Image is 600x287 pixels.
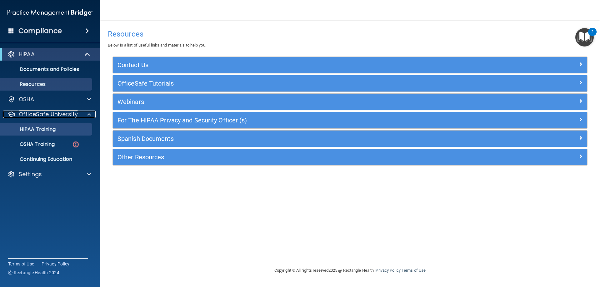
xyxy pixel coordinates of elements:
a: OfficeSafe University [7,111,91,118]
img: danger-circle.6113f641.png [72,141,80,148]
h4: Compliance [18,27,62,35]
a: Privacy Policy [376,268,400,273]
p: HIPAA Training [4,126,56,132]
h5: For The HIPAA Privacy and Security Officer (s) [117,117,464,124]
a: Webinars [117,97,582,107]
h5: Other Resources [117,154,464,161]
div: 2 [591,32,593,40]
h5: Spanish Documents [117,135,464,142]
p: OfficeSafe University [19,111,78,118]
h5: Webinars [117,98,464,105]
a: Other Resources [117,152,582,162]
span: Below is a list of useful links and materials to help you. [108,43,206,47]
a: For The HIPAA Privacy and Security Officer (s) [117,115,582,125]
p: OSHA Training [4,141,55,147]
a: Spanish Documents [117,134,582,144]
a: Settings [7,171,91,178]
a: Terms of Use [8,261,34,267]
p: HIPAA [19,51,35,58]
a: Privacy Policy [42,261,70,267]
p: OSHA [19,96,34,103]
p: Settings [19,171,42,178]
a: Terms of Use [402,268,426,273]
a: OfficeSafe Tutorials [117,78,582,88]
a: HIPAA [7,51,91,58]
h4: Resources [108,30,592,38]
div: Copyright © All rights reserved 2025 @ Rectangle Health | | [236,260,464,280]
span: Ⓒ Rectangle Health 2024 [8,270,59,276]
h5: OfficeSafe Tutorials [117,80,464,87]
a: Contact Us [117,60,582,70]
p: Documents and Policies [4,66,89,72]
p: Resources [4,81,89,87]
a: OSHA [7,96,91,103]
p: Continuing Education [4,156,89,162]
img: PMB logo [7,7,92,19]
h5: Contact Us [117,62,464,68]
iframe: Drift Widget Chat Controller [492,243,592,268]
button: Open Resource Center, 2 new notifications [575,28,594,47]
